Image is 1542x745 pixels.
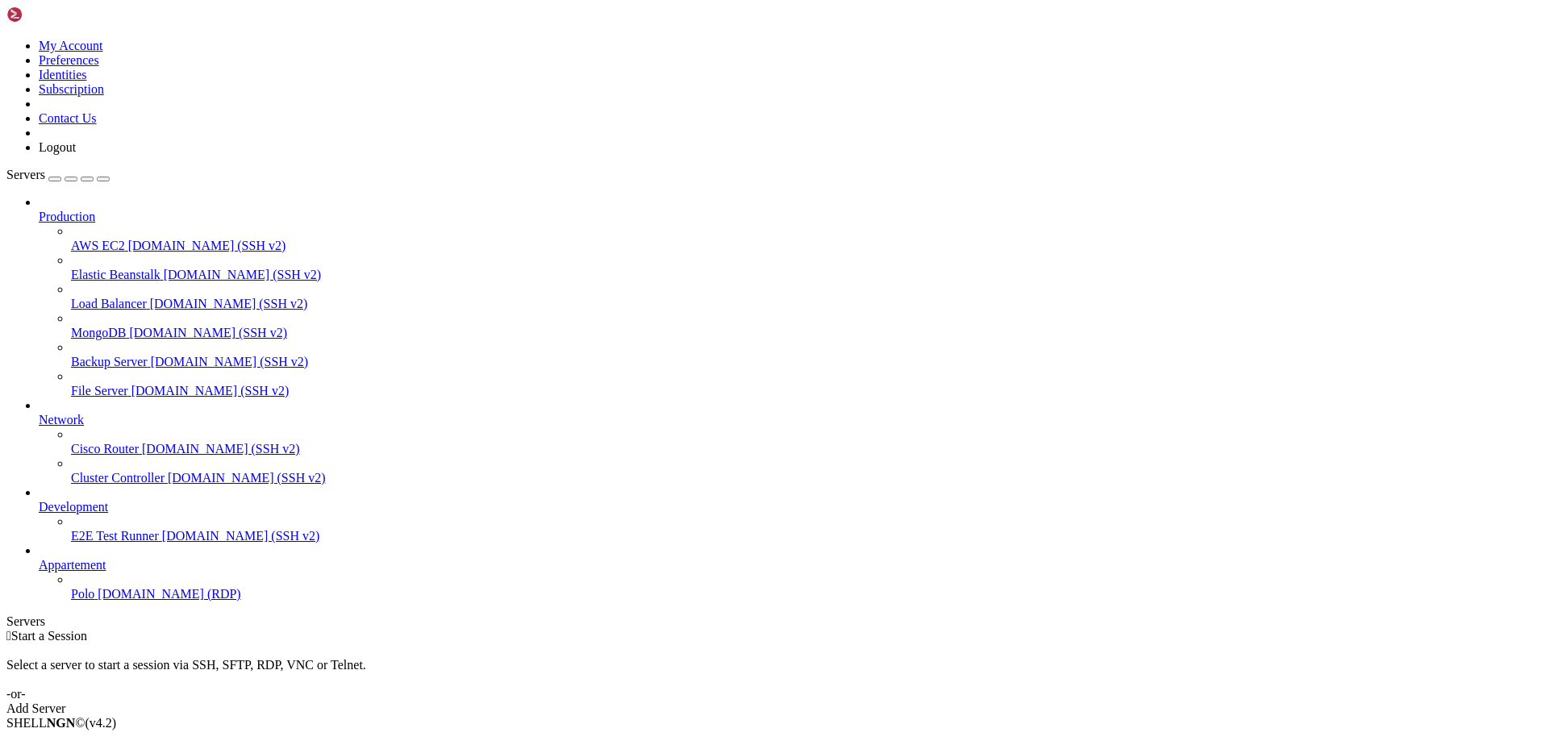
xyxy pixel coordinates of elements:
[39,195,1536,398] li: Production
[71,529,159,543] span: E2E Test Runner
[71,297,1536,311] a: Load Balancer [DOMAIN_NAME] (SSH v2)
[151,355,309,368] span: [DOMAIN_NAME] (SSH v2)
[71,268,1536,282] a: Elastic Beanstalk [DOMAIN_NAME] (SSH v2)
[98,587,240,601] span: [DOMAIN_NAME] (RDP)
[39,210,1536,224] a: Production
[71,471,165,485] span: Cluster Controller
[71,471,1536,485] a: Cluster Controller [DOMAIN_NAME] (SSH v2)
[71,239,1536,253] a: AWS EC2 [DOMAIN_NAME] (SSH v2)
[39,39,103,52] a: My Account
[71,282,1536,311] li: Load Balancer [DOMAIN_NAME] (SSH v2)
[71,427,1536,456] li: Cisco Router [DOMAIN_NAME] (SSH v2)
[162,529,320,543] span: [DOMAIN_NAME] (SSH v2)
[71,224,1536,253] li: AWS EC2 [DOMAIN_NAME] (SSH v2)
[6,6,99,23] img: Shellngn
[71,587,94,601] span: Polo
[128,239,286,252] span: [DOMAIN_NAME] (SSH v2)
[71,442,139,456] span: Cisco Router
[39,413,84,427] span: Network
[71,529,1536,543] a: E2E Test Runner [DOMAIN_NAME] (SSH v2)
[39,558,1536,572] a: Appartement
[71,311,1536,340] li: MongoDB [DOMAIN_NAME] (SSH v2)
[39,140,76,154] a: Logout
[71,384,128,397] span: File Server
[39,82,104,96] a: Subscription
[39,398,1536,485] li: Network
[71,572,1536,601] li: Polo [DOMAIN_NAME] (RDP)
[85,716,117,730] span: 4.2.0
[39,543,1536,601] li: Appartement
[6,168,45,181] span: Servers
[71,355,148,368] span: Backup Server
[39,413,1536,427] a: Network
[39,500,108,514] span: Development
[71,326,1536,340] a: MongoDB [DOMAIN_NAME] (SSH v2)
[6,629,11,643] span: 
[129,326,287,339] span: [DOMAIN_NAME] (SSH v2)
[71,268,160,281] span: Elastic Beanstalk
[71,297,147,310] span: Load Balancer
[71,340,1536,369] li: Backup Server [DOMAIN_NAME] (SSH v2)
[6,168,110,181] a: Servers
[71,253,1536,282] li: Elastic Beanstalk [DOMAIN_NAME] (SSH v2)
[6,716,116,730] span: SHELL ©
[47,716,76,730] b: NGN
[71,456,1536,485] li: Cluster Controller [DOMAIN_NAME] (SSH v2)
[6,614,1536,629] div: Servers
[71,369,1536,398] li: File Server [DOMAIN_NAME] (SSH v2)
[71,514,1536,543] li: E2E Test Runner [DOMAIN_NAME] (SSH v2)
[168,471,326,485] span: [DOMAIN_NAME] (SSH v2)
[39,558,106,572] span: Appartement
[71,442,1536,456] a: Cisco Router [DOMAIN_NAME] (SSH v2)
[39,53,99,67] a: Preferences
[39,210,95,223] span: Production
[71,384,1536,398] a: File Server [DOMAIN_NAME] (SSH v2)
[39,500,1536,514] a: Development
[71,355,1536,369] a: Backup Server [DOMAIN_NAME] (SSH v2)
[71,326,126,339] span: MongoDB
[11,629,87,643] span: Start a Session
[6,643,1536,701] div: Select a server to start a session via SSH, SFTP, RDP, VNC or Telnet. -or-
[6,701,1536,716] div: Add Server
[142,442,300,456] span: [DOMAIN_NAME] (SSH v2)
[71,587,1536,601] a: Polo [DOMAIN_NAME] (RDP)
[39,111,97,125] a: Contact Us
[164,268,322,281] span: [DOMAIN_NAME] (SSH v2)
[150,297,308,310] span: [DOMAIN_NAME] (SSH v2)
[39,68,87,81] a: Identities
[39,485,1536,543] li: Development
[71,239,125,252] span: AWS EC2
[131,384,290,397] span: [DOMAIN_NAME] (SSH v2)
